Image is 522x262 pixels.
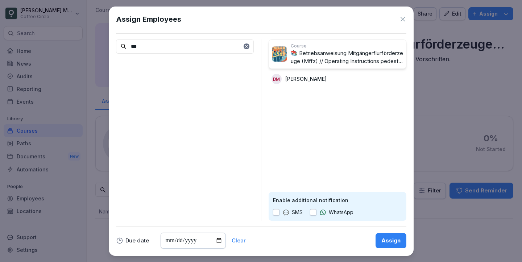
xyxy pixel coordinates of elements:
[329,208,353,216] p: WhatsApp
[273,196,402,204] p: Enable additional notification
[292,208,303,216] p: SMS
[376,233,406,248] button: Assign
[232,238,246,243] button: Clear
[125,238,149,243] p: Due date
[291,49,403,66] p: 📚 Betriebsanweisung Mitgängerflurförderzeuge (Mffz) // Operating Instructions pedestrian pallet t...
[291,43,403,49] p: Course
[285,75,327,83] p: [PERSON_NAME]
[381,237,401,245] div: Assign
[116,14,181,25] h1: Assign Employees
[272,74,282,84] div: DM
